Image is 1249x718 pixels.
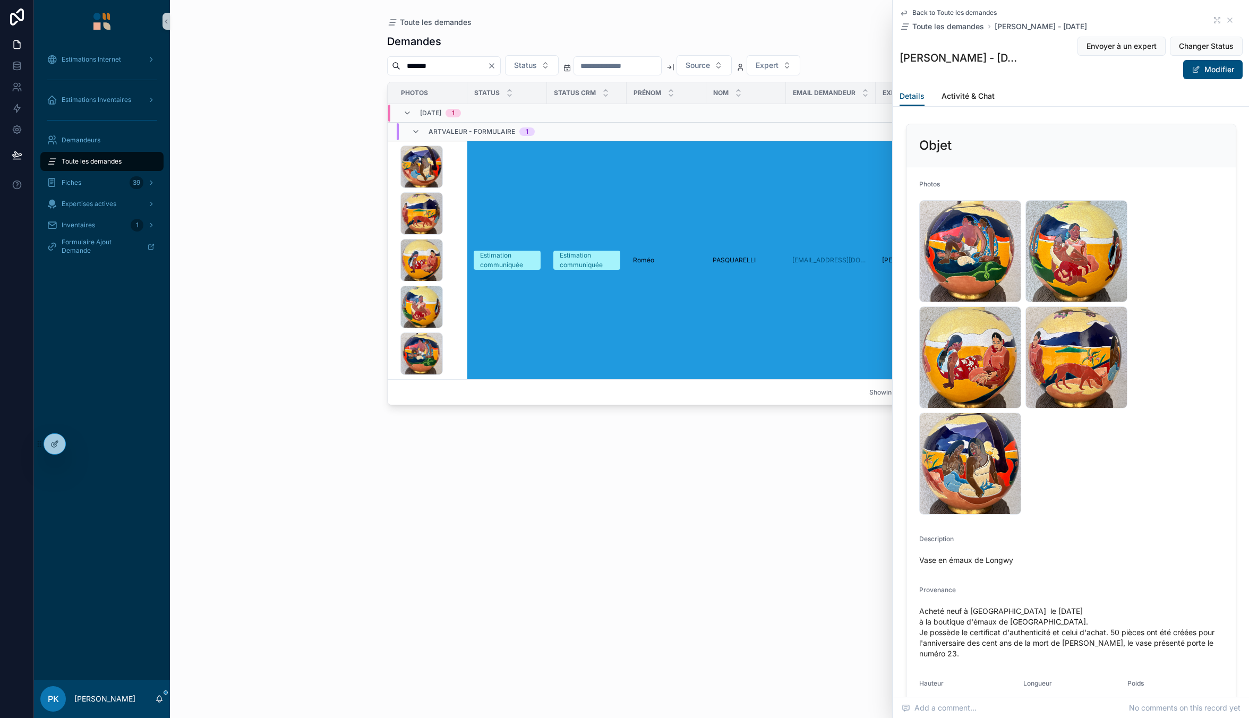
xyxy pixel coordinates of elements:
span: Status [514,60,537,71]
span: [DATE] [420,109,441,117]
h2: Objet [919,137,952,154]
span: Prénom [634,89,661,97]
span: Back to Toute les demandes [912,8,997,17]
span: No comments on this record yet [1129,703,1241,713]
img: App logo [93,13,110,30]
button: Select Button [505,55,559,75]
a: Activité & Chat [942,87,995,108]
a: PASQUARELLI [713,256,780,264]
div: 1 [452,109,455,117]
span: Status CRM [554,89,596,97]
a: Formulaire Ajout Demande [40,237,164,256]
span: PASQUARELLI [713,256,756,264]
span: Envoyer à un expert [1087,41,1157,52]
div: 1 [526,127,528,136]
span: Inventaires [62,221,95,229]
a: Toute les demandes [387,17,472,28]
span: Longueur [1023,679,1052,687]
h1: [PERSON_NAME] - [DATE] [900,50,1022,65]
span: Nom [713,89,729,97]
a: Estimations Inventaires [40,90,164,109]
span: Demandeurs [62,136,100,144]
span: Vase en émaux de Longwy [919,555,1223,566]
span: Estimations Internet [62,55,121,64]
span: Add a comment... [902,703,977,713]
a: Back to Toute les demandes [900,8,997,17]
span: Expert [756,60,779,71]
span: PK [48,693,59,705]
span: Email Demandeur [793,89,856,97]
span: Toute les demandes [400,17,472,28]
span: Poids [1127,679,1144,687]
a: [PERSON_NAME] [882,256,949,264]
span: Artvaleur - Formulaire [429,127,515,136]
span: Provenance [919,586,956,594]
a: [PERSON_NAME] - [DATE] [995,21,1087,32]
span: Estimations Inventaires [62,96,131,104]
a: Estimation communiquée [553,251,620,270]
span: Acheté neuf à [GEOGRAPHIC_DATA] le [DATE] à la boutique d'émaux de [GEOGRAPHIC_DATA]. Je possède ... [919,606,1223,659]
span: Description [919,535,954,543]
div: 39 [130,176,143,189]
span: [PERSON_NAME] [882,256,934,264]
div: 1 [131,219,143,232]
span: Expert [883,89,908,97]
div: Estimation communiquée [480,251,534,270]
a: Inventaires1 [40,216,164,235]
button: Envoyer à un expert [1077,37,1166,56]
a: Toute les demandes [900,21,984,32]
button: Clear [487,62,500,70]
span: Fiches [62,178,81,187]
h1: Demandes [387,34,441,49]
button: Select Button [747,55,800,75]
a: Expertises actives [40,194,164,213]
div: scrollable content [34,42,170,270]
span: Expertises actives [62,200,116,208]
span: Showing 1 of 1 results [869,388,934,397]
span: Roméo [633,256,654,264]
span: Toute les demandes [912,21,984,32]
a: [EMAIL_ADDRESS][DOMAIN_NAME] [792,256,869,264]
span: Source [686,60,710,71]
span: Toute les demandes [62,157,122,166]
span: Status [474,89,500,97]
a: Roméo [633,256,700,264]
a: Toute les demandes [40,152,164,171]
span: Photos [401,89,428,97]
div: Estimation communiquée [560,251,614,270]
span: Photos [919,180,940,188]
span: Formulaire Ajout Demande [62,238,139,255]
button: Modifier [1183,60,1243,79]
a: Demandeurs [40,131,164,150]
span: Activité & Chat [942,91,995,101]
button: Select Button [677,55,732,75]
span: Details [900,91,925,101]
a: Details [900,87,925,107]
a: Estimations Internet [40,50,164,69]
a: Fiches39 [40,173,164,192]
span: Changer Status [1179,41,1234,52]
a: Estimation communiquée [474,251,541,270]
span: Hauteur [919,679,944,687]
p: [PERSON_NAME] [74,694,135,704]
button: Changer Status [1170,37,1243,56]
